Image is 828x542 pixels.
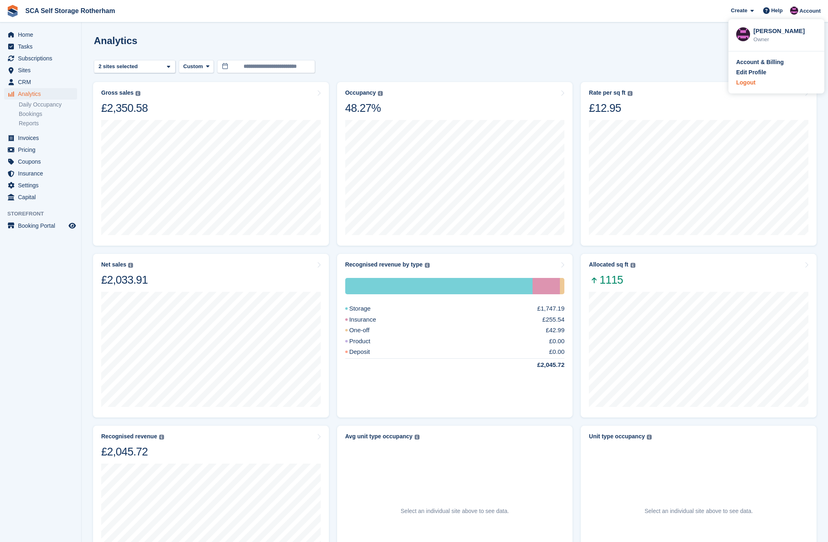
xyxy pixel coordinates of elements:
div: £0.00 [549,337,565,346]
a: menu [4,53,77,64]
div: Storage [345,278,533,294]
a: Edit Profile [736,68,817,77]
div: Unit type occupancy [589,433,645,440]
a: Daily Occupancy [19,101,77,109]
div: Gross sales [101,89,133,96]
div: One-off [560,278,564,294]
div: Storage [345,304,391,313]
div: Product [345,337,390,346]
div: Insurance [533,278,560,294]
a: menu [4,156,77,167]
span: CRM [18,76,67,88]
span: Capital [18,191,67,203]
span: Insurance [18,168,67,179]
a: menu [4,76,77,88]
span: Pricing [18,144,67,155]
div: Avg unit type occupancy [345,433,413,440]
div: £12.95 [589,101,632,115]
a: menu [4,180,77,191]
img: icon-info-grey-7440780725fd019a000dd9b08b2336e03edf1995a4989e88bcd33f0948082b44.svg [135,91,140,96]
span: Tasks [18,41,67,52]
a: Logout [736,78,817,87]
span: Custom [183,62,203,71]
a: Bookings [19,110,77,118]
div: £255.54 [542,315,564,324]
a: menu [4,132,77,144]
a: menu [4,191,77,203]
div: One-off [345,326,389,335]
img: icon-info-grey-7440780725fd019a000dd9b08b2336e03edf1995a4989e88bcd33f0948082b44.svg [630,263,635,268]
div: Recognised revenue by type [345,261,423,268]
div: £42.99 [546,326,564,335]
span: Subscriptions [18,53,67,64]
p: Select an individual site above to see data. [401,507,509,515]
span: Settings [18,180,67,191]
span: Analytics [18,88,67,100]
div: Rate per sq ft [589,89,625,96]
a: menu [4,88,77,100]
span: Help [771,7,783,15]
div: Occupancy [345,89,376,96]
span: Home [18,29,67,40]
span: 1115 [589,273,635,287]
img: icon-info-grey-7440780725fd019a000dd9b08b2336e03edf1995a4989e88bcd33f0948082b44.svg [415,435,420,440]
div: Deposit [345,347,390,357]
div: £1,747.19 [537,304,565,313]
a: menu [4,168,77,179]
img: icon-info-grey-7440780725fd019a000dd9b08b2336e03edf1995a4989e88bcd33f0948082b44.svg [647,435,652,440]
a: menu [4,220,77,231]
p: Select an individual site above to see data. [644,507,753,515]
span: Coupons [18,156,67,167]
span: Create [731,7,747,15]
span: Storefront [7,210,81,218]
img: icon-info-grey-7440780725fd019a000dd9b08b2336e03edf1995a4989e88bcd33f0948082b44.svg [628,91,633,96]
div: 48.27% [345,101,383,115]
img: Dale Chapman [736,27,750,41]
img: icon-info-grey-7440780725fd019a000dd9b08b2336e03edf1995a4989e88bcd33f0948082b44.svg [128,263,133,268]
div: £2,033.91 [101,273,148,287]
div: Logout [736,78,755,87]
div: Net sales [101,261,126,268]
img: Dale Chapman [790,7,798,15]
img: icon-info-grey-7440780725fd019a000dd9b08b2336e03edf1995a4989e88bcd33f0948082b44.svg [425,263,430,268]
img: stora-icon-8386f47178a22dfd0bd8f6a31ec36ba5ce8667c1dd55bd0f319d3a0aa187defe.svg [7,5,19,17]
button: Custom [179,60,214,73]
div: Account & Billing [736,58,784,67]
div: Insurance [345,315,396,324]
img: icon-info-grey-7440780725fd019a000dd9b08b2336e03edf1995a4989e88bcd33f0948082b44.svg [159,435,164,440]
a: menu [4,144,77,155]
span: Account [799,7,821,15]
a: SCA Self Storage Rotherham [22,4,118,18]
span: Invoices [18,132,67,144]
a: Preview store [67,221,77,231]
a: menu [4,41,77,52]
img: icon-info-grey-7440780725fd019a000dd9b08b2336e03edf1995a4989e88bcd33f0948082b44.svg [378,91,383,96]
div: [PERSON_NAME] [753,27,817,34]
a: menu [4,29,77,40]
a: Account & Billing [736,58,817,67]
h2: Analytics [94,35,138,46]
div: Allocated sq ft [589,261,628,268]
div: Edit Profile [736,68,766,77]
a: Reports [19,120,77,127]
span: Booking Portal [18,220,67,231]
div: 2 sites selected [97,62,141,71]
a: menu [4,64,77,76]
span: Sites [18,64,67,76]
div: £0.00 [549,347,565,357]
div: Owner [753,36,817,44]
div: Recognised revenue [101,433,157,440]
div: £2,045.72 [101,445,164,459]
div: £2,350.58 [101,101,148,115]
div: £2,045.72 [518,360,565,370]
